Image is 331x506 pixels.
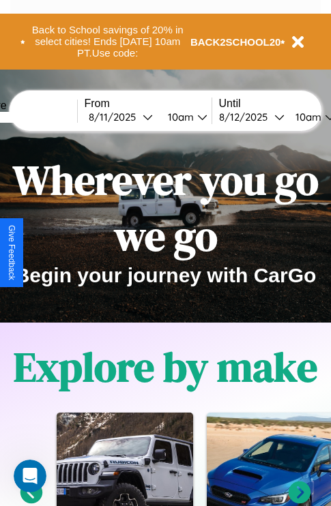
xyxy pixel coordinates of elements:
button: Back to School savings of 20% in select cities! Ends [DATE] 10am PT.Use code: [25,20,190,63]
div: 10am [161,110,197,123]
div: Give Feedback [7,225,16,280]
h1: Explore by make [14,339,317,395]
button: 10am [157,110,212,124]
label: From [85,98,212,110]
div: 10am [289,110,325,123]
button: 8/11/2025 [85,110,157,124]
div: 8 / 11 / 2025 [89,110,143,123]
b: BACK2SCHOOL20 [190,36,281,48]
iframe: Intercom live chat [14,460,46,492]
div: 8 / 12 / 2025 [219,110,274,123]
